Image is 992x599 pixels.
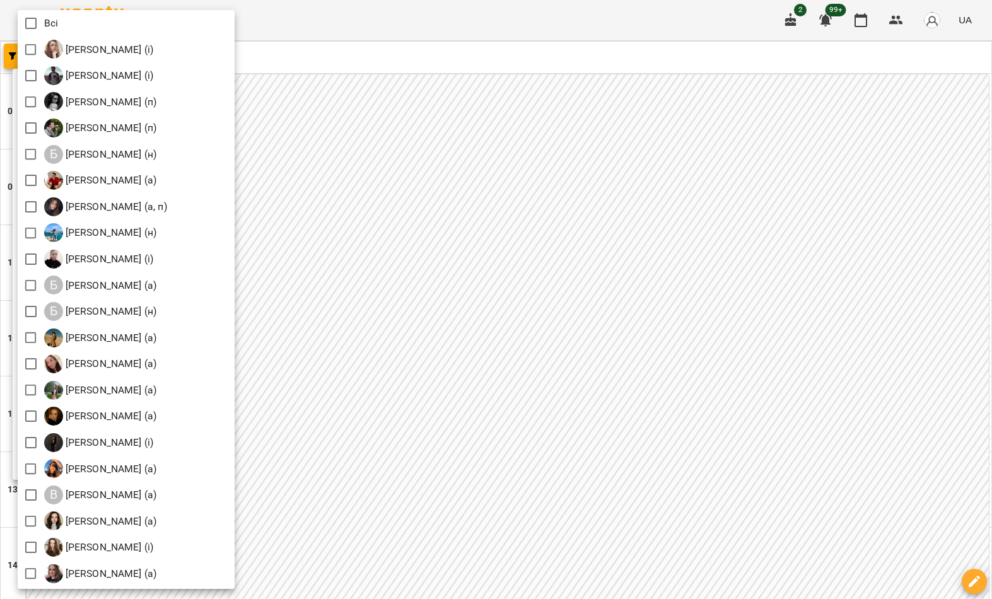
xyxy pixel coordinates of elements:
p: [PERSON_NAME] (п) [63,120,157,136]
div: Брежнєва Катерина Ігорівна (а) [44,329,157,347]
img: В [44,511,63,530]
div: Баргель Олег Романович (а) [44,171,157,190]
div: Войтенко Богдан (а) [44,486,157,504]
p: [PERSON_NAME] (н) [63,147,157,162]
div: В [44,486,63,504]
p: [PERSON_NAME] (а) [63,409,157,424]
p: [PERSON_NAME] (а) [63,514,157,529]
p: [PERSON_NAME] (і) [63,435,154,450]
p: [PERSON_NAME] (п) [63,95,157,110]
div: Бень Дар'я Олегівна (а, п) [44,197,167,216]
p: [PERSON_NAME] (і) [63,68,154,83]
a: В [PERSON_NAME] (і) [44,433,154,452]
img: Г [44,538,63,557]
img: В [44,459,63,478]
div: Білоскурська Олександра Романівна (а) [44,407,157,426]
img: Б [44,250,63,269]
img: Б [44,171,63,190]
img: Г [44,564,63,583]
div: Богуш Альбіна (а) [44,276,157,294]
a: Б [PERSON_NAME] (а, п) [44,197,167,216]
div: Б [44,145,63,164]
div: Бондаренко Катерина Сергіївна (н) [44,302,157,321]
a: Г [PERSON_NAME] (і) [44,538,154,557]
a: Б [PERSON_NAME] (а) [44,276,157,294]
a: Б [PERSON_NAME] (а) [44,171,157,190]
img: І [44,66,63,85]
div: Ілля Закіров (і) [44,66,154,85]
a: Б [PERSON_NAME] (а) [44,329,157,347]
div: Білокур Катерина (а) [44,381,157,400]
img: Б [44,329,63,347]
a: Б [PERSON_NAME] (а) [44,354,157,373]
a: Б [PERSON_NAME] (н) [44,302,157,321]
a: І [PERSON_NAME] (і) [44,66,154,85]
p: [PERSON_NAME] (і) [63,540,154,555]
img: І [44,40,63,59]
p: [PERSON_NAME] (і) [63,42,154,57]
a: Б [PERSON_NAME] (і) [44,250,154,269]
img: А [44,92,63,111]
a: І [PERSON_NAME] (і) [44,40,154,59]
img: Б [44,381,63,400]
div: Вербова Єлизавета Сергіївна (а) [44,459,157,478]
div: Бабійчук Володимир Дмитрович (п) [44,119,157,137]
p: [PERSON_NAME] (а, п) [63,199,167,214]
p: [PERSON_NAME] (а) [63,566,157,581]
img: Б [44,354,63,373]
a: Б [PERSON_NAME] (а) [44,381,157,400]
p: [PERSON_NAME] (н) [63,225,157,240]
div: Вікторія Корнейко (а) [44,511,157,530]
a: Б [PERSON_NAME] (а) [44,407,157,426]
p: [PERSON_NAME] (а) [63,173,157,188]
div: Гастінґс Катерина (а) [44,564,157,583]
p: [PERSON_NAME] (а) [63,330,157,346]
p: [PERSON_NAME] (а) [63,278,157,293]
div: Андріана Пелипчак (п) [44,92,157,111]
a: Б [PERSON_NAME] (н) [44,145,157,164]
img: Б [44,223,63,242]
div: Івашура Анна Вікторівна (і) [44,40,154,59]
div: Біла Євгенія Олександрівна (а) [44,354,157,373]
p: [PERSON_NAME] (н) [63,304,157,319]
img: Б [44,407,63,426]
div: Б [44,302,63,321]
a: Г [PERSON_NAME] (а) [44,564,157,583]
img: Б [44,197,63,216]
div: Биба Марія Олексіївна (і) [44,250,154,269]
p: [PERSON_NAME] (і) [63,252,154,267]
a: Б [PERSON_NAME] (п) [44,119,157,137]
div: Гайдукевич Анна (і) [44,538,154,557]
p: [PERSON_NAME] (а) [63,383,157,398]
p: Всі [44,16,58,31]
a: Б [PERSON_NAME] (н) [44,223,157,242]
div: Ваганова Юлія (і) [44,433,154,452]
p: [PERSON_NAME] (а) [63,356,157,371]
p: [PERSON_NAME] (а) [63,462,157,477]
p: [PERSON_NAME] (а) [63,487,157,503]
img: Б [44,119,63,137]
div: Балан Вікторія (н) [44,145,157,164]
div: Б [44,276,63,294]
a: В [PERSON_NAME] (а) [44,459,157,478]
a: А [PERSON_NAME] (п) [44,92,157,111]
img: В [44,433,63,452]
a: В [PERSON_NAME] (а) [44,511,157,530]
div: Берковець Дарина Володимирівна (н) [44,223,157,242]
a: В [PERSON_NAME] (а) [44,486,157,504]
